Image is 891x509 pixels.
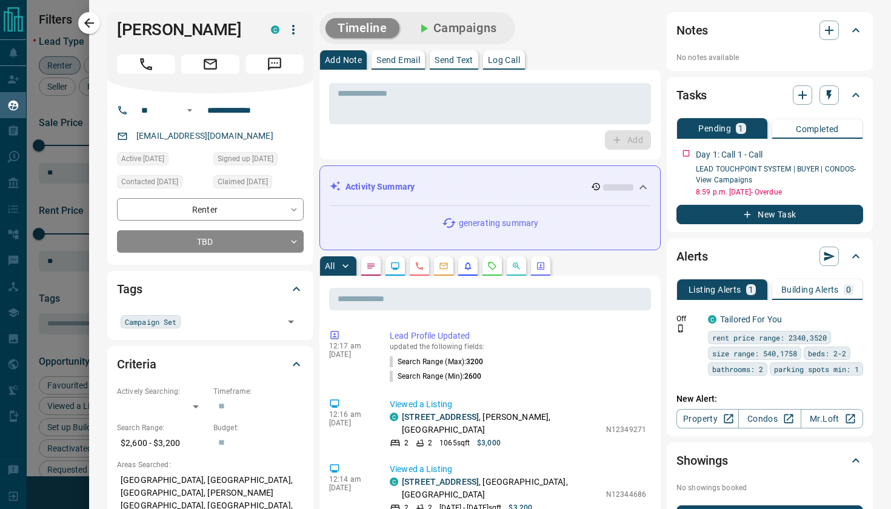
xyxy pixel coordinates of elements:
[117,20,253,39] h1: [PERSON_NAME]
[676,409,739,428] a: Property
[676,81,863,110] div: Tasks
[477,437,501,448] p: $3,000
[676,16,863,45] div: Notes
[345,181,415,193] p: Activity Summary
[117,274,304,304] div: Tags
[218,176,268,188] span: Claimed [DATE]
[390,463,646,476] p: Viewed a Listing
[329,419,372,427] p: [DATE]
[738,409,801,428] a: Condos
[390,371,482,382] p: Search Range (Min) :
[402,411,600,436] p: , [PERSON_NAME], [GEOGRAPHIC_DATA]
[117,422,207,433] p: Search Range:
[271,25,279,34] div: condos.ca
[282,313,299,330] button: Open
[781,285,839,294] p: Building Alerts
[676,446,863,475] div: Showings
[325,56,362,64] p: Add Note
[749,285,753,294] p: 1
[329,475,372,484] p: 12:14 am
[676,482,863,493] p: No showings booked
[404,18,509,38] button: Campaigns
[325,262,335,270] p: All
[696,148,763,161] p: Day 1: Call 1 - Call
[390,261,400,271] svg: Lead Browsing Activity
[117,279,142,299] h2: Tags
[774,363,859,375] span: parking spots min: 1
[325,18,399,38] button: Timeline
[676,324,685,333] svg: Push Notification Only
[402,476,600,501] p: , [GEOGRAPHIC_DATA], [GEOGRAPHIC_DATA]
[117,433,207,453] p: $2,600 - $3,200
[464,372,481,381] span: 2600
[676,451,728,470] h2: Showings
[366,261,376,271] svg: Notes
[459,217,538,230] p: generating summary
[606,489,646,500] p: N12344686
[390,398,646,411] p: Viewed a Listing
[435,56,473,64] p: Send Text
[846,285,851,294] p: 0
[801,409,863,428] a: Mr.Loft
[439,261,449,271] svg: Emails
[689,285,741,294] p: Listing Alerts
[117,55,175,74] span: Call
[439,437,470,448] p: 1065 sqft
[329,410,372,419] p: 12:16 am
[390,342,646,351] p: updated the following fields:
[808,347,846,359] span: beds: 2-2
[676,393,863,405] p: New Alert:
[463,261,473,271] svg: Listing Alerts
[536,261,546,271] svg: Agent Actions
[488,56,520,64] p: Log Call
[708,315,716,324] div: condos.ca
[487,261,497,271] svg: Requests
[390,413,398,421] div: condos.ca
[698,124,731,133] p: Pending
[213,386,304,397] p: Timeframe:
[125,316,176,328] span: Campaign Set
[117,198,304,221] div: Renter
[245,55,304,74] span: Message
[712,347,797,359] span: size range: 540,1758
[117,350,304,379] div: Criteria
[329,484,372,492] p: [DATE]
[676,242,863,271] div: Alerts
[415,261,424,271] svg: Calls
[402,477,479,487] a: [STREET_ADDRESS]
[117,459,304,470] p: Areas Searched:
[676,52,863,63] p: No notes available
[712,331,827,344] span: rent price range: 2340,3520
[117,230,304,253] div: TBD
[329,350,372,359] p: [DATE]
[676,85,707,105] h2: Tasks
[428,437,432,448] p: 2
[712,363,763,375] span: bathrooms: 2
[796,125,839,133] p: Completed
[676,247,708,266] h2: Alerts
[213,152,304,169] div: Sat Feb 03 2024
[213,175,304,192] div: Sat Feb 03 2024
[676,205,863,224] button: New Task
[512,261,521,271] svg: Opportunities
[330,176,650,198] div: Activity Summary
[738,124,743,133] p: 1
[404,437,409,448] p: 2
[117,175,207,192] div: Sat Feb 10 2024
[121,176,178,188] span: Contacted [DATE]
[696,165,856,184] a: LEAD TOUCHPOINT SYSTEM | BUYER | CONDOS- View Campaigns
[720,314,782,324] a: Tailored For You
[676,21,708,40] h2: Notes
[390,356,484,367] p: Search Range (Max) :
[676,313,701,324] p: Off
[218,153,273,165] span: Signed up [DATE]
[606,424,646,435] p: N12349271
[182,103,197,118] button: Open
[213,422,304,433] p: Budget:
[136,131,273,141] a: [EMAIL_ADDRESS][DOMAIN_NAME]
[466,358,483,366] span: 3200
[181,55,239,74] span: Email
[696,187,863,198] p: 8:59 p.m. [DATE] - Overdue
[402,412,479,422] a: [STREET_ADDRESS]
[117,354,156,374] h2: Criteria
